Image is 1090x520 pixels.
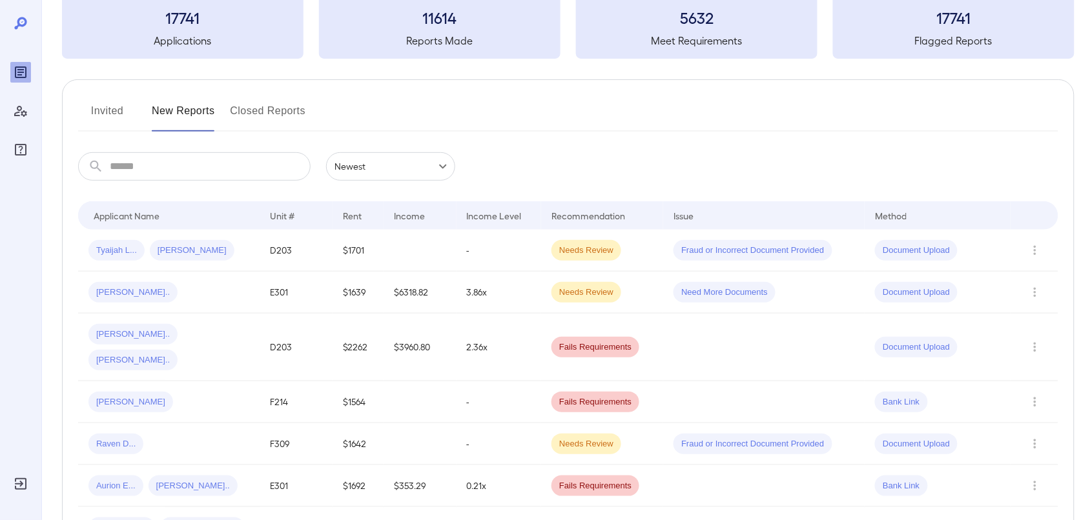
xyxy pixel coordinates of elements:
[88,286,178,299] span: [PERSON_NAME]..
[875,396,927,408] span: Bank Link
[260,465,333,507] td: E301
[231,101,306,132] button: Closed Reports
[62,33,303,48] h5: Applications
[333,230,384,272] td: $1701
[1025,475,1045,496] button: Row Actions
[10,62,31,83] div: Reports
[88,328,178,341] span: [PERSON_NAME]..
[1025,282,1045,303] button: Row Actions
[319,7,560,28] h3: 11614
[384,272,457,314] td: $6318.82
[875,341,958,354] span: Document Upload
[260,230,333,272] td: D203
[457,272,542,314] td: 3.86x
[457,230,542,272] td: -
[88,480,143,492] span: Aurion E...
[551,286,621,299] span: Needs Review
[10,139,31,160] div: FAQ
[875,286,958,299] span: Document Upload
[88,396,173,408] span: [PERSON_NAME]
[457,314,542,381] td: 2.36x
[150,245,234,257] span: [PERSON_NAME]
[88,245,145,257] span: Tyaijah L...
[333,423,384,465] td: $1642
[457,465,542,507] td: 0.21x
[551,438,621,450] span: Needs Review
[333,381,384,423] td: $1564
[319,33,560,48] h5: Reports Made
[875,208,907,223] div: Method
[384,314,457,381] td: $3960.80
[551,245,621,257] span: Needs Review
[833,33,1075,48] h5: Flagged Reports
[384,465,457,507] td: $353.29
[674,245,832,257] span: Fraud or Incorrect Document Provided
[94,208,159,223] div: Applicant Name
[260,423,333,465] td: F309
[1025,392,1045,412] button: Row Actions
[271,208,295,223] div: Unit #
[152,101,215,132] button: New Reports
[333,314,384,381] td: $2262
[833,7,1075,28] h3: 17741
[394,208,425,223] div: Income
[674,438,832,450] span: Fraud or Incorrect Document Provided
[551,208,625,223] div: Recommendation
[457,423,542,465] td: -
[674,286,776,299] span: Need More Documents
[551,396,639,408] span: Fails Requirements
[875,245,958,257] span: Document Upload
[576,7,817,28] h3: 5632
[260,314,333,381] td: D203
[551,480,639,492] span: Fails Requirements
[576,33,817,48] h5: Meet Requirements
[551,341,639,354] span: Fails Requirements
[343,208,364,223] div: Rent
[62,7,303,28] h3: 17741
[1025,337,1045,357] button: Row Actions
[88,438,143,450] span: Raven D...
[457,381,542,423] td: -
[10,474,31,494] div: Log Out
[149,480,238,492] span: [PERSON_NAME]..
[326,152,455,181] div: Newest
[260,381,333,423] td: F214
[88,354,178,366] span: [PERSON_NAME]..
[10,101,31,121] div: Manage Users
[333,272,384,314] td: $1639
[333,465,384,507] td: $1692
[467,208,522,223] div: Income Level
[260,272,333,314] td: E301
[875,480,927,492] span: Bank Link
[875,438,958,450] span: Document Upload
[674,208,694,223] div: Issue
[1025,240,1045,261] button: Row Actions
[78,101,136,132] button: Invited
[1025,434,1045,454] button: Row Actions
